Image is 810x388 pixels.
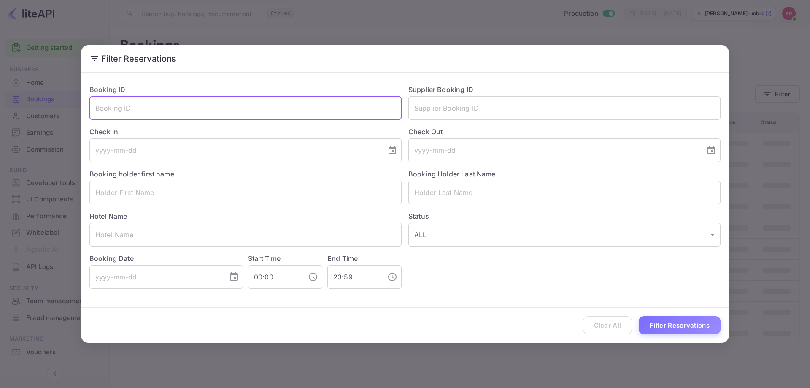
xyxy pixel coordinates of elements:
[408,211,721,221] label: Status
[89,138,381,162] input: yyyy-mm-dd
[89,181,402,204] input: Holder First Name
[408,223,721,247] div: ALL
[248,254,281,263] label: Start Time
[89,223,402,247] input: Hotel Name
[89,212,127,220] label: Hotel Name
[639,316,721,334] button: Filter Reservations
[305,269,321,285] button: Choose time, selected time is 12:00 AM
[384,269,401,285] button: Choose time, selected time is 11:59 PM
[225,269,242,285] button: Choose date
[408,138,699,162] input: yyyy-mm-dd
[89,170,174,178] label: Booking holder first name
[703,142,720,159] button: Choose date
[327,265,381,289] input: hh:mm
[89,85,126,94] label: Booking ID
[89,96,402,120] input: Booking ID
[408,170,496,178] label: Booking Holder Last Name
[248,265,301,289] input: hh:mm
[89,127,402,137] label: Check In
[327,254,358,263] label: End Time
[89,253,243,263] label: Booking Date
[81,45,729,72] h2: Filter Reservations
[384,142,401,159] button: Choose date
[408,127,721,137] label: Check Out
[408,85,473,94] label: Supplier Booking ID
[89,265,222,289] input: yyyy-mm-dd
[408,96,721,120] input: Supplier Booking ID
[408,181,721,204] input: Holder Last Name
